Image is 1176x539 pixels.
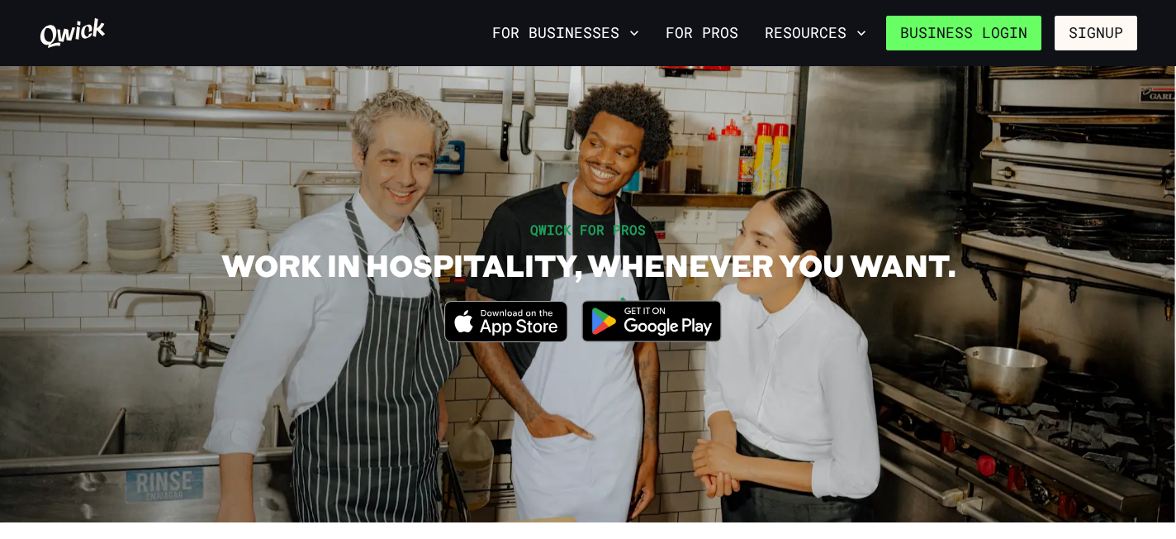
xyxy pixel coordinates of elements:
span: QWICK FOR PROS [530,221,646,238]
button: For Businesses [486,19,646,47]
img: Get it on Google Play [571,290,732,352]
button: Signup [1055,16,1137,50]
a: Business Login [886,16,1041,50]
button: Resources [758,19,873,47]
a: For Pros [659,19,745,47]
h1: WORK IN HOSPITALITY, WHENEVER YOU WANT. [221,246,955,284]
a: Download on the App Store [444,328,568,346]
